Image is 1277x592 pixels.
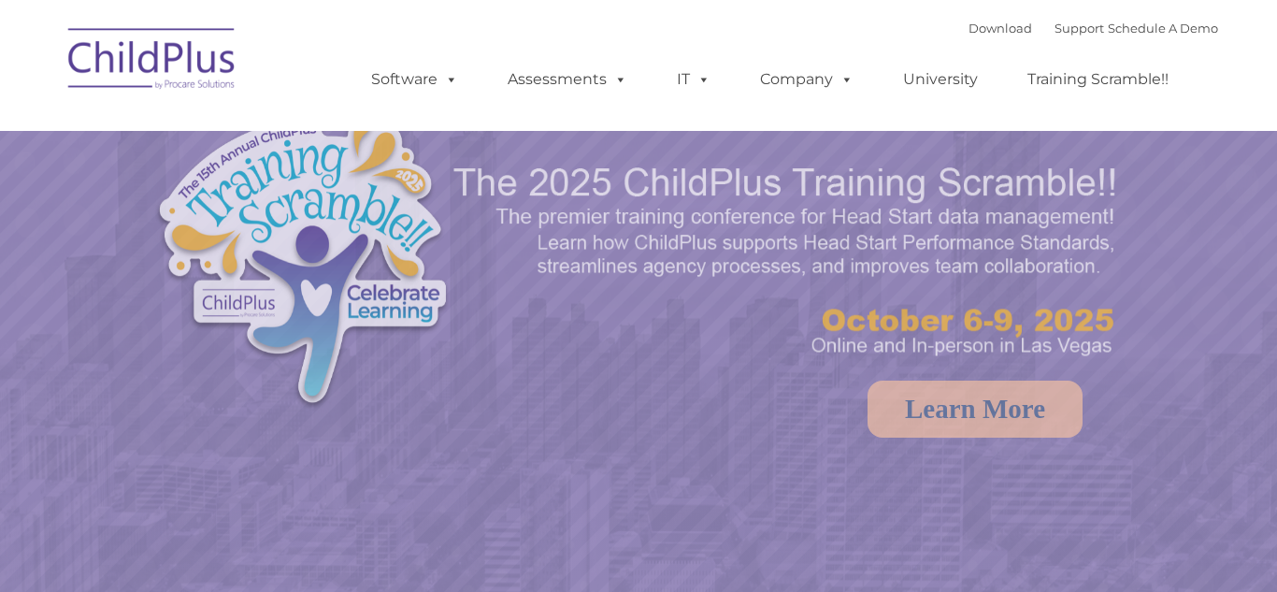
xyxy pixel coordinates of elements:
a: Assessments [489,61,646,98]
a: Training Scramble!! [1009,61,1187,98]
a: University [884,61,997,98]
a: IT [658,61,729,98]
a: Learn More [868,381,1083,438]
a: Download [969,21,1032,36]
a: Support [1055,21,1104,36]
a: Schedule A Demo [1108,21,1218,36]
font: | [969,21,1218,36]
img: ChildPlus by Procare Solutions [59,15,246,108]
a: Company [741,61,872,98]
a: Software [352,61,477,98]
